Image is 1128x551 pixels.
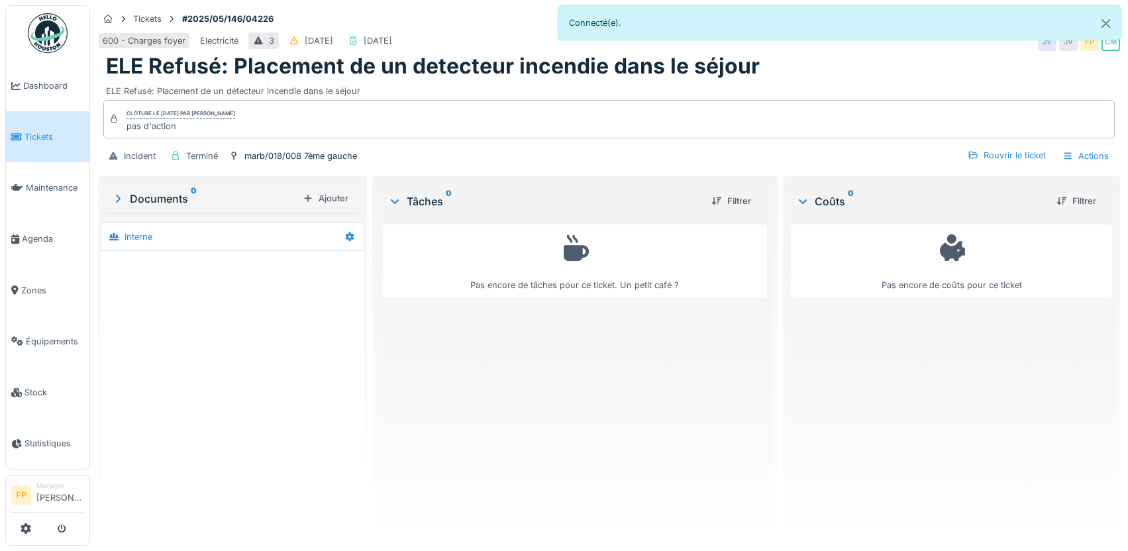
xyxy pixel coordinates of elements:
img: Badge_color-CXgf-gQk.svg [28,13,68,53]
div: 600 - Charges foyer [103,34,185,47]
a: FP Manager[PERSON_NAME] [11,481,84,513]
div: CM [1102,32,1120,51]
div: Coûts [796,193,1046,209]
a: Agenda [6,213,89,264]
span: Stock [25,386,84,399]
a: Stock [6,367,89,418]
a: Tickets [6,111,89,162]
li: FP [11,485,31,505]
div: Interne [125,230,152,243]
div: Rouvrir le ticket [962,146,1051,164]
span: Statistiques [25,437,84,450]
div: Clôturé le [DATE] par [PERSON_NAME] [127,109,235,119]
div: Tâches [388,193,701,209]
div: ELE Refusé: Placement de un détecteur incendie dans le séjour [106,79,1112,97]
div: Filtrer [1051,192,1102,210]
span: Zones [21,284,84,297]
div: pas d'action [127,120,235,132]
div: Ajouter [297,189,354,207]
div: [DATE] [305,34,333,47]
div: Incident [124,150,156,162]
span: Tickets [25,130,84,143]
sup: 0 [446,193,452,209]
span: Dashboard [23,79,84,92]
sup: 0 [191,191,197,207]
div: marb/018/008 7ème gauche [244,150,357,162]
div: Pas encore de tâches pour ce ticket. Un petit café ? [391,230,758,292]
span: Maintenance [26,181,84,194]
div: JV [1059,32,1078,51]
a: Équipements [6,316,89,367]
a: Dashboard [6,60,89,111]
a: Zones [6,265,89,316]
div: Connecté(e). [558,5,1122,40]
h1: ELE Refusé: Placement de un detecteur incendie dans le séjour [106,54,760,79]
div: Manager [36,481,84,491]
div: [DATE] [364,34,392,47]
div: Documents [111,191,297,207]
div: FP [1080,32,1099,51]
div: Actions [1056,146,1115,166]
div: Electricité [200,34,238,47]
span: Équipements [26,335,84,348]
span: Agenda [22,232,84,245]
div: Terminé [186,150,218,162]
div: Tickets [133,13,162,25]
button: Close [1091,6,1121,41]
sup: 0 [848,193,854,209]
a: Maintenance [6,162,89,213]
a: Statistiques [6,418,89,469]
li: [PERSON_NAME] [36,481,84,509]
div: 3 [269,34,274,47]
div: Filtrer [706,192,756,210]
div: JV [1038,32,1056,51]
div: Pas encore de coûts pour ce ticket [799,230,1103,292]
strong: #2025/05/146/04226 [177,13,279,25]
